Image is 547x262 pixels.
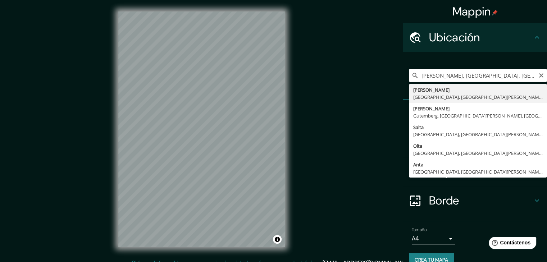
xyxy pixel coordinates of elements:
font: Ubicación [429,30,480,45]
div: Estilo [403,129,547,157]
button: Claro [538,72,544,78]
input: Elige tu ciudad o zona [409,69,547,82]
button: Activar o desactivar atribución [273,235,282,244]
div: Borde [403,186,547,215]
font: [PERSON_NAME] [413,87,450,93]
div: Ubicación [403,23,547,52]
font: Borde [429,193,459,208]
iframe: Lanzador de widgets de ayuda [483,234,539,254]
font: [PERSON_NAME] [413,105,450,112]
img: pin-icon.png [492,10,498,15]
font: Olta [413,143,422,149]
div: Disposición [403,157,547,186]
div: Patas [403,100,547,129]
font: Salta [413,124,424,130]
canvas: Mapa [118,12,285,247]
font: A4 [412,235,419,242]
font: Mappin [452,4,491,19]
font: Anta [413,161,423,168]
div: A4 [412,233,455,244]
font: Tamaño [412,227,427,233]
